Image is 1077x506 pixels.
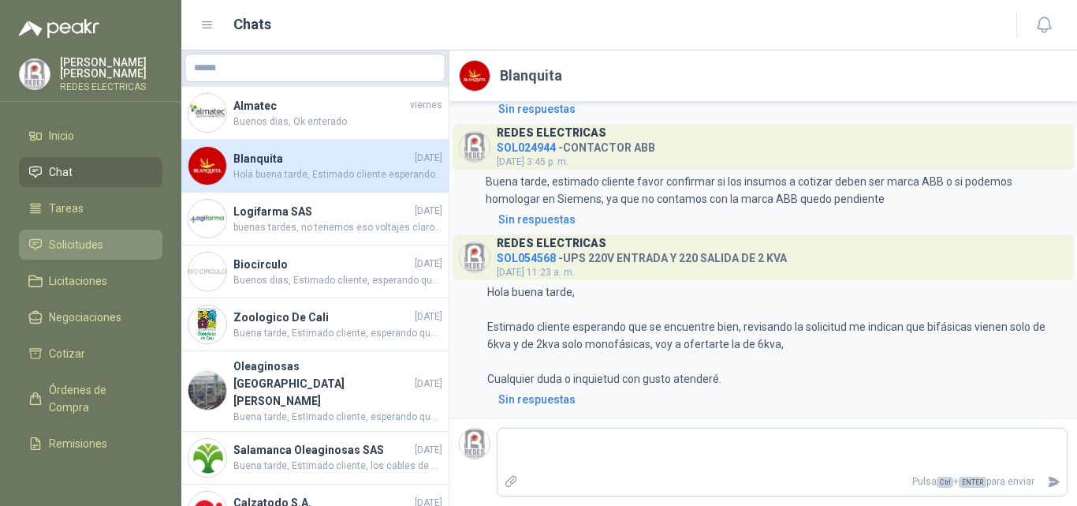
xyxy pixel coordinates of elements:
[233,358,412,410] h4: Oleaginosas [GEOGRAPHIC_DATA][PERSON_NAME]
[19,193,162,223] a: Tareas
[487,283,1068,388] p: Hola buena tarde, Estimado cliente esperando que se encuentre bien, revisando la solicitud me ind...
[49,272,107,290] span: Licitaciones
[460,242,490,272] img: Company Logo
[415,309,442,324] span: [DATE]
[49,309,121,326] span: Negociaciones
[415,204,442,219] span: [DATE]
[181,432,449,485] a: Company LogoSalamanca Oleaginosas SAS[DATE]Buena tarde, Estimado cliente, los cables de calibre #...
[49,127,74,144] span: Inicio
[49,381,147,416] span: Órdenes de Compra
[188,372,226,410] img: Company Logo
[19,19,99,38] img: Logo peakr
[497,137,655,152] h4: - CONTACTOR ABB
[233,203,412,220] h4: Logifarma SAS
[181,246,449,298] a: Company LogoBiocirculo[DATE]Buenos dias, Estimado cliente, esperando que se encuentre bien, le in...
[498,468,524,496] label: Adjuntar archivos
[188,253,226,290] img: Company Logo
[188,439,226,477] img: Company Logo
[498,100,576,118] div: Sin respuestas
[233,150,412,167] h4: Blanquita
[233,273,442,288] span: Buenos dias, Estimado cliente, esperando que se encuentre bien, le informo que la referencia GC61...
[188,94,226,132] img: Company Logo
[19,266,162,296] a: Licitaciones
[460,132,490,162] img: Company Logo
[460,61,490,91] img: Company Logo
[497,129,606,137] h3: REDES ELECTRICAS
[49,435,107,452] span: Remisiones
[233,410,442,425] span: Buena tarde, Estimado cliente, esperando que se encuentre bien, favor indicar tipo de toma: sobre...
[497,267,575,278] span: [DATE] 11:23 a. m.
[19,157,162,187] a: Chat
[486,173,1068,208] p: Buena tarde, estimado cliente favor confirmar si los insumos a cotizar deben ser marca ABB o si p...
[233,326,442,341] span: Buena tarde, Estimado cliente, esperando que se encuentre bien, los amarres que distribuimos solo...
[524,468,1042,496] p: Pulsa + para enviar
[181,298,449,351] a: Company LogoZoologico De Cali[DATE]Buena tarde, Estimado cliente, esperando que se encuentre bien...
[233,220,442,235] span: buenas tardes, no tenemos eso voltajes claros aun, aceite
[181,140,449,193] a: Company LogoBlanquita[DATE]Hola buena tarde, Estimado cliente esperando que se encuentre bien, re...
[497,141,556,154] span: SOL024944
[415,257,442,272] span: [DATE]
[959,477,986,488] span: ENTER
[497,239,606,248] h3: REDES ELECTRICAS
[19,339,162,369] a: Cotizar
[233,97,407,114] h4: Almatec
[19,230,162,260] a: Solicitudes
[181,87,449,140] a: Company LogoAlmatecviernesBuenos dias, Ok enterado.
[233,13,271,36] h1: Chats
[60,82,162,92] p: REDES ELECTRICAS
[233,441,412,459] h4: Salamanca Oleaginosas SAS
[19,429,162,459] a: Remisiones
[233,114,442,129] span: Buenos dias, Ok enterado.
[233,309,412,326] h4: Zoologico De Cali
[49,345,85,362] span: Cotizar
[19,375,162,422] a: Órdenes de Compra
[1041,468,1067,496] button: Enviar
[500,65,562,87] h2: Blanquita
[188,147,226,185] img: Company Logo
[410,98,442,113] span: viernes
[188,200,226,238] img: Company Logo
[497,156,568,167] span: [DATE] 3:45 p. m.
[49,163,73,181] span: Chat
[937,477,953,488] span: Ctrl
[415,443,442,458] span: [DATE]
[495,100,1068,118] a: Sin respuestas
[233,167,442,182] span: Hola buena tarde, Estimado cliente esperando que se encuentre bien, revisando la solicitud me ind...
[233,459,442,474] span: Buena tarde, Estimado cliente, los cables de calibre #10 en adelante se distribuye en rollos de 1...
[188,305,226,343] img: Company Logo
[20,59,50,89] img: Company Logo
[181,351,449,432] a: Company LogoOleaginosas [GEOGRAPHIC_DATA][PERSON_NAME][DATE]Buena tarde, Estimado cliente, espera...
[19,121,162,151] a: Inicio
[495,391,1068,408] a: Sin respuestas
[60,57,162,79] p: [PERSON_NAME] [PERSON_NAME]
[233,256,412,273] h4: Biocirculo
[495,211,1068,228] a: Sin respuestas
[19,302,162,332] a: Negociaciones
[497,248,787,263] h4: - UPS 220V ENTRADA Y 220 SALIDA DE 2 KVA
[498,391,576,408] div: Sin respuestas
[49,200,84,217] span: Tareas
[498,211,576,228] div: Sin respuestas
[415,377,442,392] span: [DATE]
[415,151,442,166] span: [DATE]
[49,236,103,253] span: Solicitudes
[19,465,162,495] a: Configuración
[181,193,449,246] a: Company LogoLogifarma SAS[DATE]buenas tardes, no tenemos eso voltajes claros aun, aceite
[460,429,490,459] img: Company Logo
[497,252,556,264] span: SOL054568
